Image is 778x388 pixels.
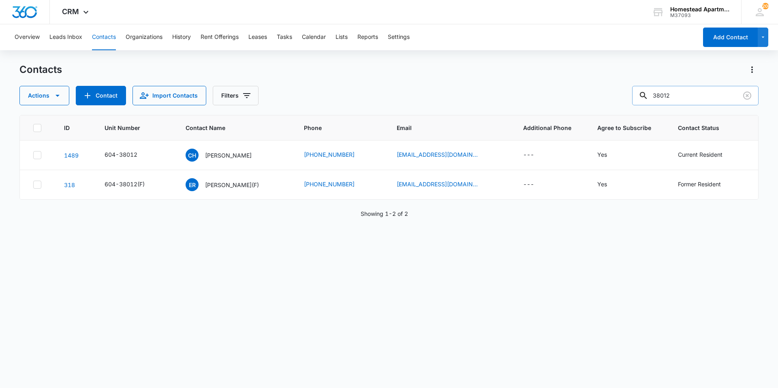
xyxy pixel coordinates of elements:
div: Additional Phone - - Select to Edit Field [523,150,549,160]
span: Unit Number [105,124,167,132]
button: Organizations [126,24,162,50]
span: Agree to Subscribe [597,124,658,132]
button: Contacts [92,24,116,50]
button: Leads Inbox [49,24,82,50]
div: Email - cat.hansen06@yahoo.com - Select to Edit Field [397,150,492,160]
a: [EMAIL_ADDRESS][DOMAIN_NAME] [397,180,478,188]
div: 604-38012 [105,150,137,159]
div: Current Resident [678,150,722,159]
div: account id [670,13,729,18]
button: Actions [19,86,69,105]
button: Leases [248,24,267,50]
a: Navigate to contact details page for Evelyn Robles-Gamboa(F) [64,181,75,188]
a: Navigate to contact details page for Catherine Hansen [64,152,79,159]
button: Add Contact [703,28,758,47]
button: History [172,24,191,50]
span: 208 [762,3,769,9]
span: ID [64,124,73,132]
button: Filters [213,86,259,105]
div: Phone - (970) 393-0947 - Select to Edit Field [304,150,369,160]
div: Email - evelynrobles66@gmail.com - Select to Edit Field [397,180,492,190]
p: [PERSON_NAME](F) [205,181,259,189]
div: Agree to Subscribe - Yes - Select to Edit Field [597,150,622,160]
div: Phone - (970) 301-3882 - Select to Edit Field [304,180,369,190]
span: Contact Name [186,124,272,132]
div: Unit Number - 604-38012(F) - Select to Edit Field [105,180,159,190]
span: Additional Phone [523,124,578,132]
div: --- [523,150,534,160]
div: Unit Number - 604-38012 - Select to Edit Field [105,150,152,160]
button: Import Contacts [133,86,206,105]
p: [PERSON_NAME] [205,151,252,160]
button: Calendar [302,24,326,50]
div: Yes [597,150,607,159]
span: Phone [304,124,366,132]
a: [PHONE_NUMBER] [304,180,355,188]
div: Contact Status - Former Resident - Select to Edit Field [678,180,735,190]
button: Rent Offerings [201,24,239,50]
div: --- [523,180,534,190]
div: Former Resident [678,180,721,188]
div: account name [670,6,729,13]
a: [PHONE_NUMBER] [304,150,355,159]
div: Contact Status - Current Resident - Select to Edit Field [678,150,737,160]
span: CRM [62,7,79,16]
div: notifications count [762,3,769,9]
span: Email [397,124,492,132]
div: Yes [597,180,607,188]
button: Add Contact [76,86,126,105]
span: Contact Status [678,124,733,132]
span: ER [186,178,199,191]
div: Contact Name - Catherine Hansen - Select to Edit Field [186,149,266,162]
div: Agree to Subscribe - Yes - Select to Edit Field [597,180,622,190]
button: Tasks [277,24,292,50]
button: Overview [15,24,40,50]
div: 604-38012(F) [105,180,145,188]
button: Clear [741,89,754,102]
a: [EMAIL_ADDRESS][DOMAIN_NAME] [397,150,478,159]
p: Showing 1-2 of 2 [361,209,408,218]
div: Additional Phone - - Select to Edit Field [523,180,549,190]
input: Search Contacts [632,86,759,105]
button: Settings [388,24,410,50]
button: Reports [357,24,378,50]
div: Contact Name - Evelyn Robles-Gamboa(F) - Select to Edit Field [186,178,274,191]
button: Lists [336,24,348,50]
h1: Contacts [19,64,62,76]
button: Actions [746,63,759,76]
span: CH [186,149,199,162]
